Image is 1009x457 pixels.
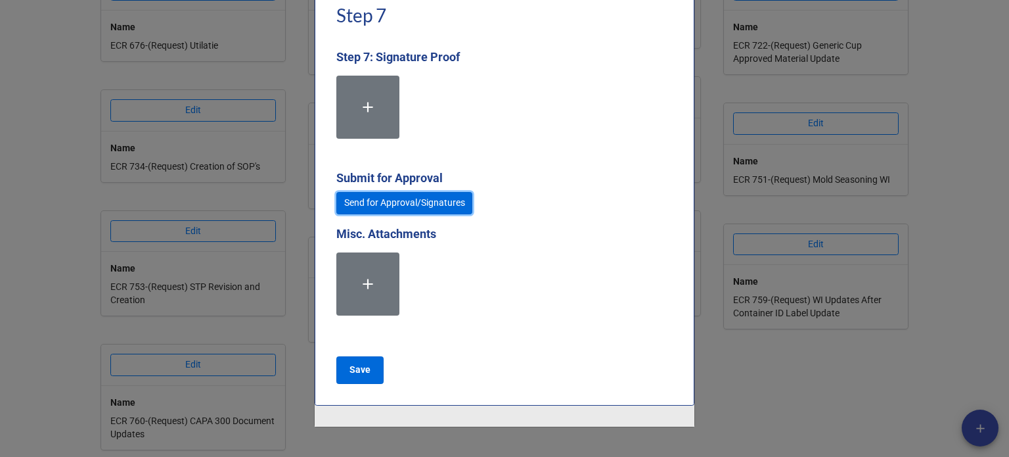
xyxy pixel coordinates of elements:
b: Save [349,363,370,377]
h1: Step 7 [336,3,673,27]
button: Save [336,356,384,384]
label: Misc. Attachments [336,225,436,243]
label: Step 7: Signature Proof [336,48,460,66]
a: Send for Approval/Signatures [336,192,472,214]
b: Submit for Approval [336,171,443,185]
